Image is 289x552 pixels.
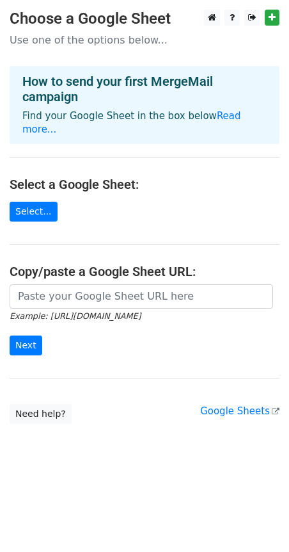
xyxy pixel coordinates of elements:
a: Google Sheets [200,405,279,417]
p: Find your Google Sheet in the box below [22,110,267,136]
a: Read more... [22,110,241,135]
input: Paste your Google Sheet URL here [10,284,273,309]
h4: Copy/paste a Google Sheet URL: [10,264,279,279]
h4: Select a Google Sheet: [10,177,279,192]
p: Use one of the options below... [10,33,279,47]
a: Select... [10,202,58,222]
input: Next [10,336,42,355]
small: Example: [URL][DOMAIN_NAME] [10,311,141,321]
h3: Choose a Google Sheet [10,10,279,28]
a: Need help? [10,404,72,424]
h4: How to send your first MergeMail campaign [22,74,267,104]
